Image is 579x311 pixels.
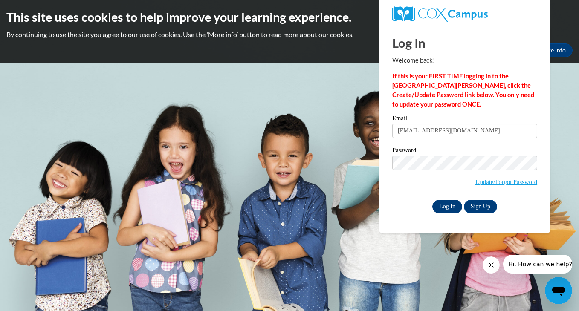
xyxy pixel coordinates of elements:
[392,34,537,52] h1: Log In
[392,56,537,65] p: Welcome back!
[392,6,488,22] img: COX Campus
[475,179,537,185] a: Update/Forgot Password
[6,30,573,39] p: By continuing to use the site you agree to our use of cookies. Use the ‘More info’ button to read...
[392,6,537,22] a: COX Campus
[432,200,462,213] input: Log In
[533,43,573,57] a: More Info
[503,255,572,274] iframe: Message from company
[392,115,537,124] label: Email
[6,9,573,26] h2: This site uses cookies to help improve your learning experience.
[392,72,534,108] strong: If this is your FIRST TIME logging in to the [GEOGRAPHIC_DATA][PERSON_NAME], click the Create/Upd...
[392,147,537,155] label: Password
[545,277,572,304] iframe: Button to launch messaging window
[464,200,497,213] a: Sign Up
[483,256,500,274] iframe: Close message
